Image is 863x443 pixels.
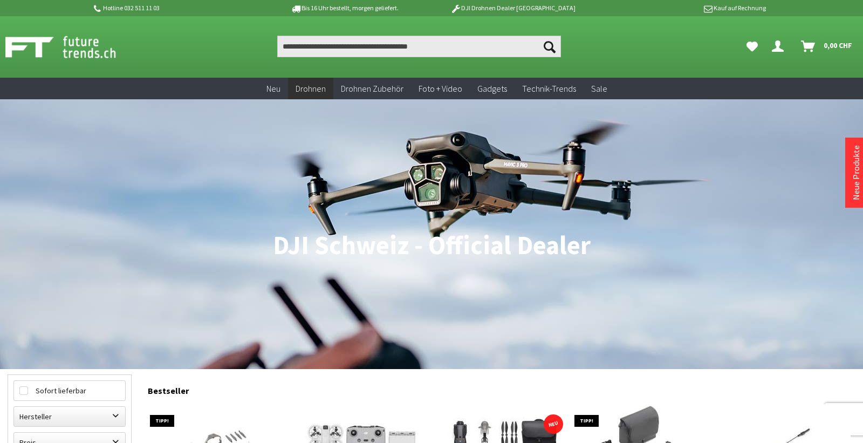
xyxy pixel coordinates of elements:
[768,36,792,57] a: Dein Konto
[538,36,561,57] button: Suchen
[266,83,280,94] span: Neu
[277,36,561,57] input: Produkt, Marke, Kategorie, EAN, Artikelnummer…
[148,374,855,401] div: Bestseller
[333,78,411,100] a: Drohnen Zubehör
[411,78,470,100] a: Foto + Video
[341,83,403,94] span: Drohnen Zubehör
[477,83,507,94] span: Gadgets
[597,2,765,15] p: Kauf auf Rechnung
[515,78,584,100] a: Technik-Trends
[8,232,855,259] h1: DJI Schweiz - Official Dealer
[259,78,288,100] a: Neu
[296,83,326,94] span: Drohnen
[851,145,861,200] a: Neue Produkte
[741,36,763,57] a: Meine Favoriten
[797,36,858,57] a: Warenkorb
[14,407,125,426] label: Hersteller
[419,83,462,94] span: Foto + Video
[92,2,260,15] p: Hotline 032 511 11 03
[288,78,333,100] a: Drohnen
[470,78,515,100] a: Gadgets
[260,2,428,15] p: Bis 16 Uhr bestellt, morgen geliefert.
[522,83,576,94] span: Technik-Trends
[591,83,607,94] span: Sale
[429,2,597,15] p: DJI Drohnen Dealer [GEOGRAPHIC_DATA]
[824,37,852,54] span: 0,00 CHF
[584,78,615,100] a: Sale
[14,381,125,400] label: Sofort lieferbar
[5,33,140,60] img: Shop Futuretrends - zur Startseite wechseln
